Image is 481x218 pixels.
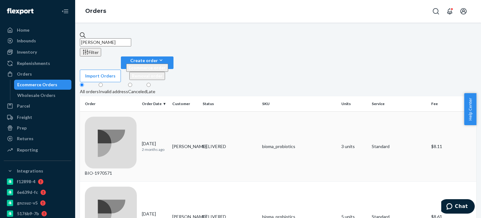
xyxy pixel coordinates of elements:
div: Invalid address [99,88,128,95]
div: Late [147,88,155,95]
button: Integrations [4,166,71,176]
iframe: Opens a widget where you can chat to one of our agents [441,199,475,215]
div: Integrations [17,168,43,174]
div: Create order [126,57,168,64]
span: Removal order [132,73,163,78]
div: Freight [17,114,32,120]
a: Orders [4,69,71,79]
td: $8.11 [429,111,476,182]
button: Open account menu [457,5,470,18]
input: Search orders [80,38,131,46]
th: Units [339,96,369,111]
button: Removal order [129,72,165,80]
a: Home [4,25,71,35]
a: Replenishments [4,58,71,68]
div: DELIVERED [203,143,257,150]
a: Inventory [4,47,71,57]
button: Create orderEcommerce orderRemoval order [121,56,173,69]
th: Fee [429,96,476,111]
button: Close Navigation [59,5,71,18]
div: Customer [172,101,198,106]
button: Open Search Box [430,5,442,18]
p: 2 months ago [142,147,167,152]
input: Canceled [128,83,132,87]
button: Ecommerce order [126,64,168,72]
a: gnzsuz-v5 [4,198,71,208]
button: Open notifications [443,5,456,18]
div: Returns [17,136,34,142]
a: Ecommerce Orders [14,80,72,90]
div: BIO-1970571 [85,117,137,177]
div: Reporting [17,147,38,153]
p: Standard [372,143,426,150]
input: All orders [80,83,84,87]
button: Help Center [464,93,476,125]
div: Wholesale Orders [17,92,55,98]
a: f12898-4 [4,177,71,187]
div: Replenishments [17,60,50,66]
div: gnzsuz-v5 [17,200,38,206]
th: Order [80,96,139,111]
div: Parcel [17,103,30,109]
th: SKU [260,96,339,111]
td: [PERSON_NAME] [170,111,200,182]
div: Inbounds [17,38,36,44]
th: Service [369,96,429,111]
button: Filter [80,48,101,56]
a: Freight [4,112,71,122]
div: f12898-4 [17,178,35,185]
img: Flexport logo [7,8,34,14]
th: Status [200,96,260,111]
a: Returns [4,134,71,144]
input: Invalid address [99,83,103,87]
a: Orders [85,8,106,14]
button: Import Orders [80,70,121,82]
ol: breadcrumbs [80,2,111,20]
div: All orders [80,88,99,95]
input: Late [147,83,151,87]
div: 6e639d-fc [17,189,38,195]
a: Prep [4,123,71,133]
div: Ecommerce Orders [17,82,57,88]
div: Home [17,27,29,33]
a: Wholesale Orders [14,90,72,100]
div: [DATE] [142,141,167,152]
span: Ecommerce order [129,65,166,70]
a: 6e639d-fc [4,187,71,197]
a: Parcel [4,101,71,111]
div: Canceled [128,88,147,95]
div: bioma_probiotics [262,143,336,150]
div: Prep [17,125,27,131]
td: 3 units [339,111,369,182]
div: Inventory [17,49,37,55]
th: Order Date [139,96,170,111]
div: 5176b9-7b [17,210,39,217]
div: Filter [82,49,99,56]
div: Orders [17,71,32,77]
a: Reporting [4,145,71,155]
a: Inbounds [4,36,71,46]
